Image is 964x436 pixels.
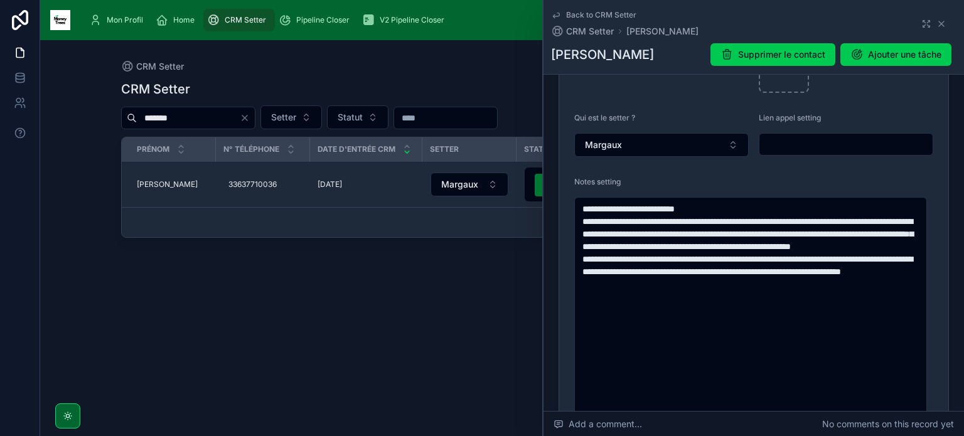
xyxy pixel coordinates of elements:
span: Statut du lead [524,144,589,154]
span: CRM Setter [225,15,266,25]
button: Select Button [260,105,322,129]
span: Add a comment... [554,418,642,430]
a: CRM Setter [203,9,275,31]
span: CRM Setter [136,60,184,73]
span: [PERSON_NAME] [137,179,198,189]
span: Setter [271,111,296,124]
a: V2 Pipeline Closer [358,9,453,31]
a: Pipeline Closer [275,9,358,31]
span: Pipeline Closer [296,15,350,25]
span: Notes setting [574,177,621,186]
button: Ajouter une tâche [840,43,951,66]
span: 33637710036 [228,179,277,189]
a: [PERSON_NAME] [137,179,208,189]
button: Select Button [525,167,606,201]
button: Select Button [574,133,749,157]
span: Supprimer le contact [738,48,825,61]
span: Prénom [137,144,169,154]
a: Select Button [524,167,607,202]
span: Setter [430,144,459,154]
a: Mon Profil [85,9,152,31]
span: Date d'entrée CRM [318,144,395,154]
button: Clear [240,113,255,123]
a: CRM Setter [121,60,184,73]
h1: [PERSON_NAME] [551,46,654,63]
button: Supprimer le contact [710,43,835,66]
a: Home [152,9,203,31]
a: [DATE] [318,179,415,189]
button: Select Button [327,105,388,129]
span: Statut [338,111,363,124]
a: Select Button [430,172,509,197]
span: Home [173,15,195,25]
span: V2 Pipeline Closer [380,15,444,25]
h1: CRM Setter [121,80,190,98]
img: App logo [50,10,70,30]
span: Qui est le setter ? [574,113,635,122]
a: CRM Setter [551,25,614,38]
span: CRM Setter [566,25,614,38]
span: N° Téléphone [223,144,279,154]
div: scrollable content [80,6,914,34]
span: [DATE] [318,179,342,189]
span: Lien appel setting [759,113,821,122]
span: Margaux [441,178,478,191]
a: [PERSON_NAME] [626,25,699,38]
span: Back to CRM Setter [566,10,636,20]
a: Back to CRM Setter [551,10,636,20]
span: Ajouter une tâche [868,48,941,61]
a: 33637710036 [223,174,303,194]
span: Margaux [585,139,622,151]
button: Select Button [431,173,508,196]
span: Mon Profil [107,15,143,25]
